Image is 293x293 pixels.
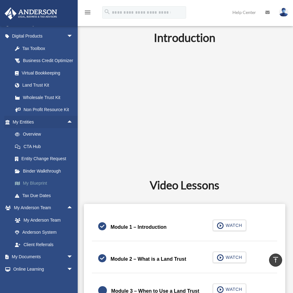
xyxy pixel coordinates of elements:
a: Overview [9,128,82,141]
div: Tax Toolbox [22,45,75,52]
a: Tax Toolbox [9,42,82,55]
span: arrow_drop_up [67,202,79,214]
iframe: Introduction to the Land Trust Kit [84,56,285,170]
a: Client Referrals [9,238,82,251]
span: arrow_drop_down [67,263,79,276]
i: vertical_align_top [272,256,279,264]
img: Anderson Advisors Platinum Portal [3,7,59,20]
a: Module 2 – What is a Land Trust WATCH [98,252,271,267]
a: My Entitiesarrow_drop_up [4,116,82,128]
span: arrow_drop_down [67,251,79,264]
div: Virtual Bookkeeping [22,69,75,77]
span: arrow_drop_down [67,30,79,43]
span: WATCH [224,286,242,292]
a: CTA Hub [9,140,82,153]
button: WATCH [213,252,246,263]
div: Non Profit Resource Kit [22,106,75,114]
h2: Video Lessons [88,177,282,193]
a: Land Trust Kit [9,79,79,92]
div: Business Credit Optimizer [22,57,75,65]
span: arrow_drop_up [67,116,79,128]
button: WATCH [213,220,246,231]
span: WATCH [224,254,242,260]
a: My Anderson Teamarrow_drop_up [4,202,82,214]
div: Module 1 – Introduction [111,223,167,232]
div: Wholesale Trust Kit [22,94,75,101]
a: My Blueprint [9,177,82,190]
span: WATCH [224,222,242,228]
a: Digital Productsarrow_drop_down [4,30,82,43]
i: search [104,8,111,15]
a: My Anderson Team [9,214,82,226]
a: vertical_align_top [269,254,282,267]
a: Virtual Bookkeeping [9,67,82,79]
a: Binder Walkthrough [9,165,82,177]
div: Land Trust Kit [22,81,71,89]
a: menu [84,11,91,16]
a: Tax Due Dates [9,189,82,202]
img: User Pic [279,8,288,17]
a: Module 1 – Introduction WATCH [98,220,271,235]
a: Non Profit Resource Kit [9,104,82,116]
a: My Documentsarrow_drop_down [4,251,82,263]
i: menu [84,9,91,16]
a: Wholesale Trust Kit [9,91,82,104]
div: Module 2 – What is a Land Trust [111,255,186,264]
a: Online Learningarrow_drop_down [4,263,82,275]
a: Anderson System [9,226,82,239]
a: Entity Change Request [9,153,82,165]
a: Business Credit Optimizer [9,55,82,67]
h2: Introduction [88,30,282,45]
